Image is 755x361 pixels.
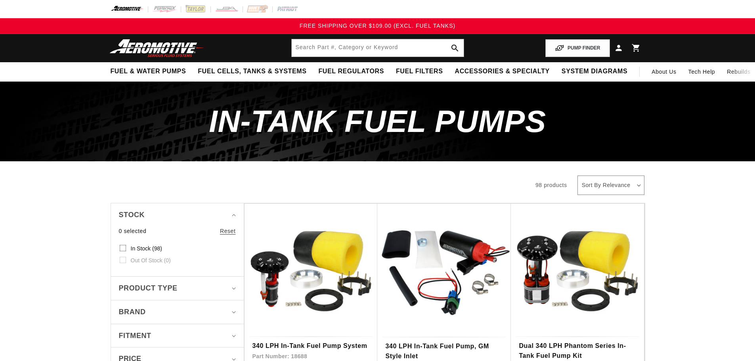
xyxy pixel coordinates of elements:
[688,67,715,76] span: Tech Help
[111,67,186,76] span: Fuel & Water Pumps
[119,277,236,300] summary: Product type (0 selected)
[119,324,236,348] summary: Fitment (0 selected)
[682,62,721,81] summary: Tech Help
[119,227,147,235] span: 0 selected
[545,39,610,57] button: PUMP FINDER
[300,23,455,29] span: FREE SHIPPING OVER $109.00 (EXCL. FUEL TANKS)
[396,67,443,76] span: Fuel Filters
[390,62,449,81] summary: Fuel Filters
[446,39,464,57] button: search button
[131,245,162,252] span: In stock (98)
[455,67,550,76] span: Accessories & Specialty
[105,62,192,81] summary: Fuel & Water Pumps
[209,104,546,139] span: In-Tank Fuel Pumps
[652,69,676,75] span: About Us
[119,203,236,227] summary: Stock (0 selected)
[292,39,464,57] input: Search by Part Number, Category or Keyword
[519,341,636,361] a: Dual 340 LPH Phantom Series In-Tank Fuel Pump Kit
[535,182,567,188] span: 98 products
[119,306,146,318] span: Brand
[562,67,627,76] span: System Diagrams
[119,283,178,294] span: Product type
[107,39,206,57] img: Aeromotive
[192,62,312,81] summary: Fuel Cells, Tanks & Systems
[556,62,633,81] summary: System Diagrams
[727,67,750,76] span: Rebuilds
[119,330,151,342] span: Fitment
[131,257,171,264] span: Out of stock (0)
[220,227,236,235] a: Reset
[119,300,236,324] summary: Brand (0 selected)
[198,67,306,76] span: Fuel Cells, Tanks & Systems
[318,67,384,76] span: Fuel Regulators
[449,62,556,81] summary: Accessories & Specialty
[119,209,145,221] span: Stock
[646,62,682,81] a: About Us
[252,341,370,351] a: 340 LPH In-Tank Fuel Pump System
[312,62,390,81] summary: Fuel Regulators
